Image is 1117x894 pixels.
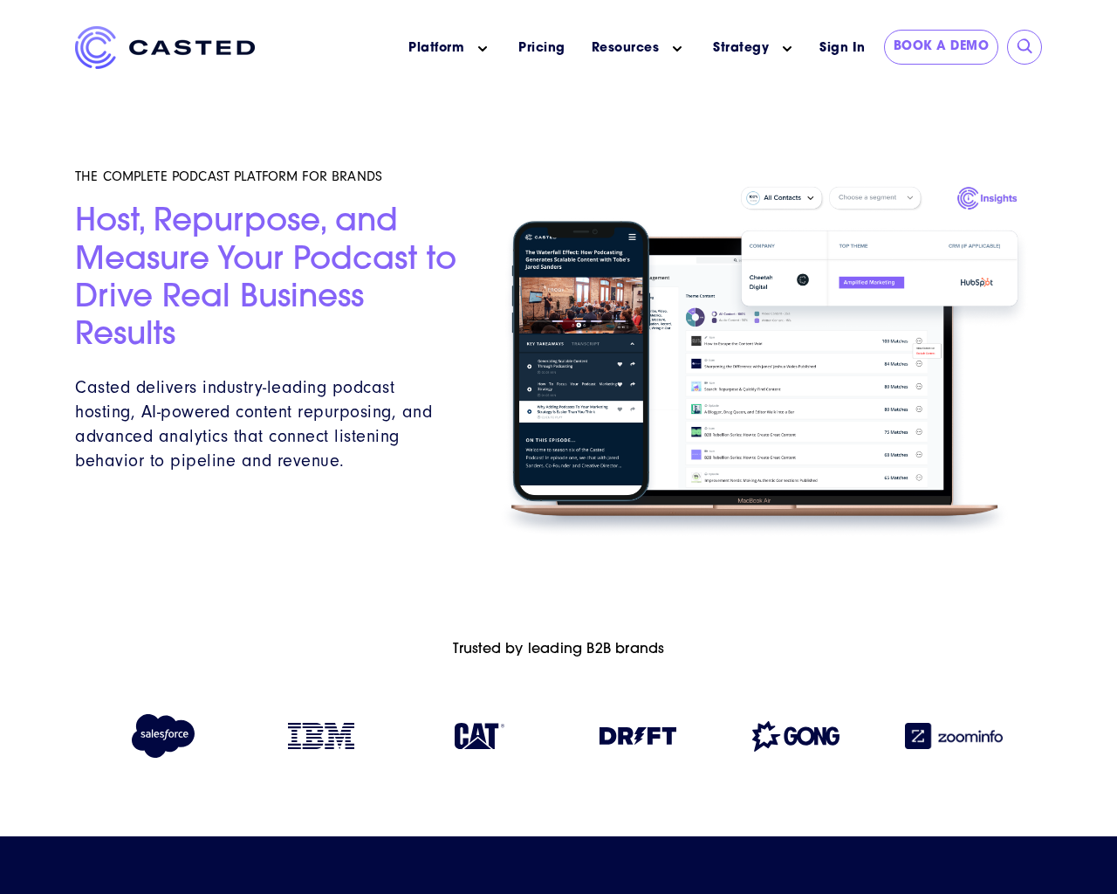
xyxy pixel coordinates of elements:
[288,723,354,749] img: IBM logo
[75,204,466,355] h2: Host, Repurpose, and Measure Your Podcast to Drive Real Business Results
[281,26,810,71] nav: Main menu
[487,178,1042,547] img: Homepage Hero
[1017,38,1034,56] input: Submit
[75,26,255,69] img: Casted_Logo_Horizontal_FullColor_PUR_BLUE
[518,39,565,58] a: Pricing
[810,30,875,67] a: Sign In
[905,723,1003,749] img: Zoominfo logo
[884,30,999,65] a: Book a Demo
[408,39,464,58] a: Platform
[752,721,839,752] img: Gong logo
[455,723,504,749] img: Caterpillar logo
[600,727,676,745] img: Drift logo
[713,39,769,58] a: Strategy
[592,39,660,58] a: Resources
[75,168,466,185] h5: THE COMPLETE PODCAST PLATFORM FOR BRANDS
[125,714,202,758] img: Salesforce logo
[75,377,432,471] span: Casted delivers industry-leading podcast hosting, AI-powered content repurposing, and advanced an...
[75,642,1042,658] h6: Trusted by leading B2B brands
